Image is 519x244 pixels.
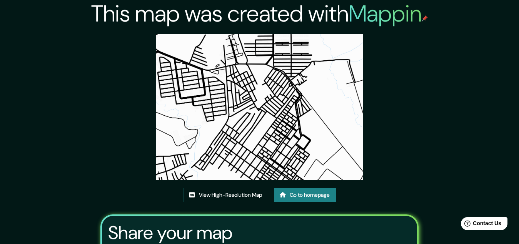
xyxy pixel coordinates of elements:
[108,222,232,244] h3: Share your map
[422,15,428,22] img: mappin-pin
[451,214,511,236] iframe: Help widget launcher
[184,188,268,202] a: View High-Resolution Map
[156,34,363,180] img: created-map
[274,188,336,202] a: Go to homepage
